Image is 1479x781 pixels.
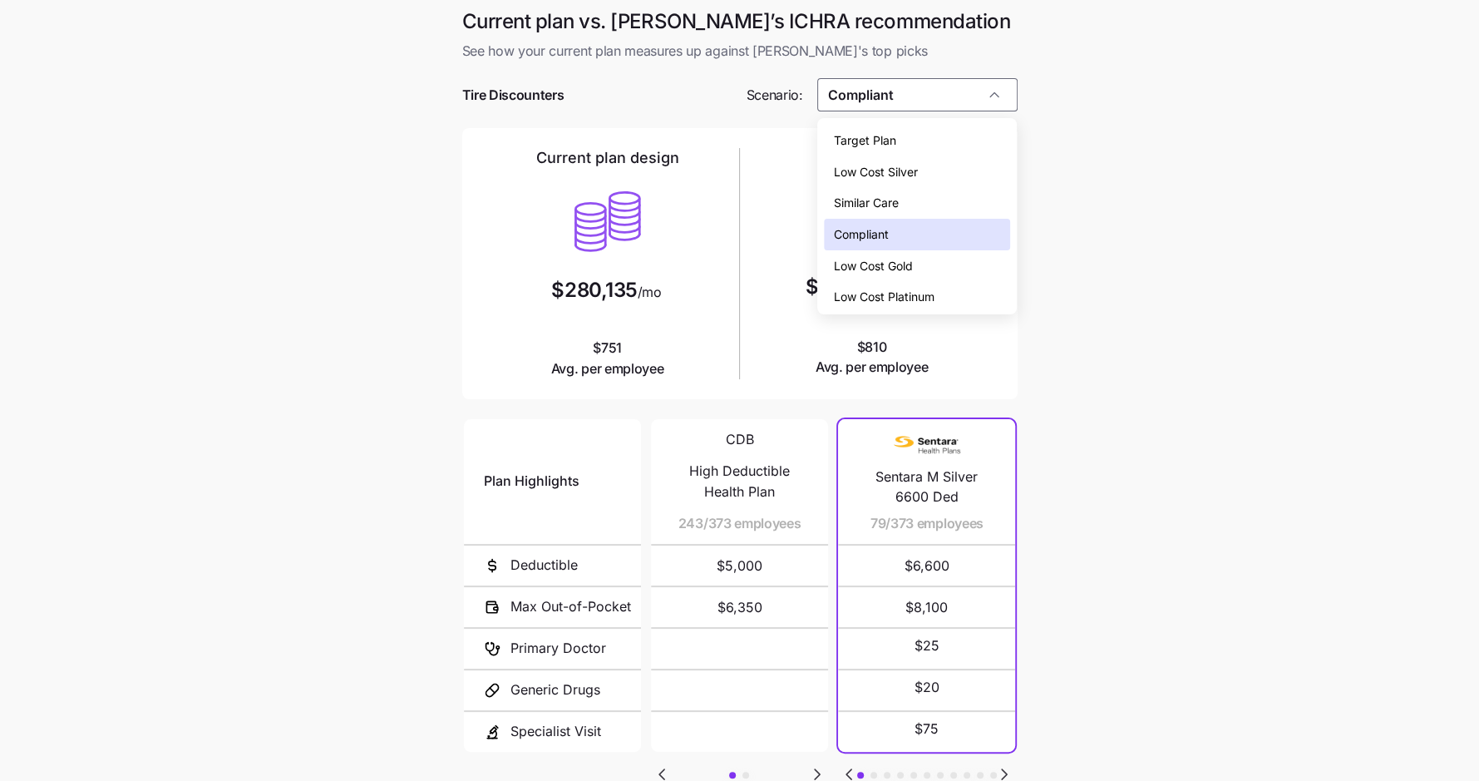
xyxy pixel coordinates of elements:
span: Similar Care [834,194,899,212]
span: $5,000 [671,546,808,586]
span: $280,135 [551,280,637,300]
span: Deductible [510,555,578,576]
span: Sentara M Silver 6600 Ded [858,467,995,508]
span: Avg. per employee [816,357,929,378]
span: $810 [816,337,929,378]
span: Max Out-of-Pocket [510,596,631,617]
span: $25 [915,635,939,656]
span: Low Cost Silver [834,163,918,181]
img: Carrier [894,429,960,461]
span: /mo [638,285,662,299]
span: Scenario: [747,85,803,106]
h2: Current plan design [536,148,679,168]
span: CDB [725,429,753,450]
h1: Current plan vs. [PERSON_NAME]’s ICHRA recommendation [462,8,1018,34]
span: Plan Highlights [484,471,579,492]
span: $75 [915,719,939,739]
span: 243/373 employees [678,513,801,534]
span: 79/373 employees [870,513,984,534]
span: $6,600 [858,546,995,586]
span: Primary Doctor [510,638,606,659]
span: $6,350 [671,587,808,627]
span: High Deductible Health Plan [671,461,808,502]
span: $8,100 [858,587,995,627]
span: Tire Discounters [462,85,564,106]
span: $20 [915,677,939,698]
span: Specialist Visit [510,721,601,742]
span: Avg. per employee [551,358,664,379]
span: Low Cost Platinum [834,288,934,306]
span: $320,949 [805,277,897,297]
span: Compliant [834,225,889,244]
span: Target Plan [834,131,896,150]
span: Low Cost Gold [834,257,913,275]
span: $751 [551,338,664,379]
span: Generic Drugs [510,680,600,700]
span: See how your current plan measures up against [PERSON_NAME]'s top picks [462,41,1018,62]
